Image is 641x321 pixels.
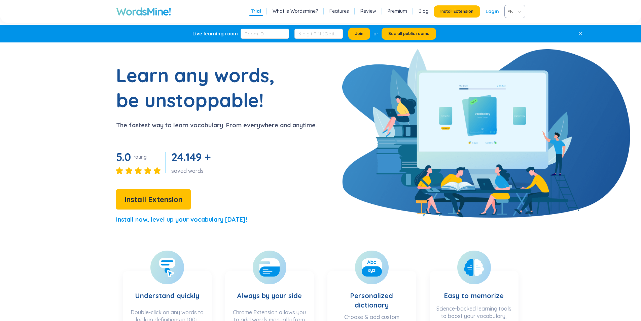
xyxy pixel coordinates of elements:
[440,9,473,14] span: Install Extension
[334,278,409,310] h3: Personalized dictionary
[134,154,147,160] div: rating
[116,189,191,210] button: Install Extension
[294,29,343,39] input: 6-digit PIN (Optional)
[388,8,407,14] a: Premium
[348,28,370,40] button: Join
[382,28,436,40] button: See all public rooms
[373,30,378,37] div: or
[124,194,182,205] span: Install Extension
[486,5,499,18] a: Login
[116,197,191,203] a: Install Extension
[329,8,349,14] a: Features
[251,8,261,14] a: Trial
[419,8,429,14] a: Blog
[171,150,211,164] span: 24.149 +
[116,5,171,18] a: WordsMine!
[360,8,376,14] a: Review
[444,278,504,301] h3: Easy to memorize
[116,63,284,113] h1: Learn any words, be unstoppable!
[116,215,247,224] p: Install now, level up your vocabulary [DATE]!
[192,30,238,37] div: Live learning room
[273,8,318,14] a: What is Wordsmine?
[434,5,480,18] button: Install Extension
[171,167,213,174] div: saved words
[116,150,131,164] span: 5.0
[116,121,317,130] p: The fastest way to learn vocabulary. From everywhere and anytime.
[135,278,199,305] h3: Understand quickly
[237,278,302,305] h3: Always by your side
[355,31,363,36] span: Join
[241,29,289,39] input: Room ID
[507,6,520,17] span: VIE
[388,31,429,36] span: See all public rooms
